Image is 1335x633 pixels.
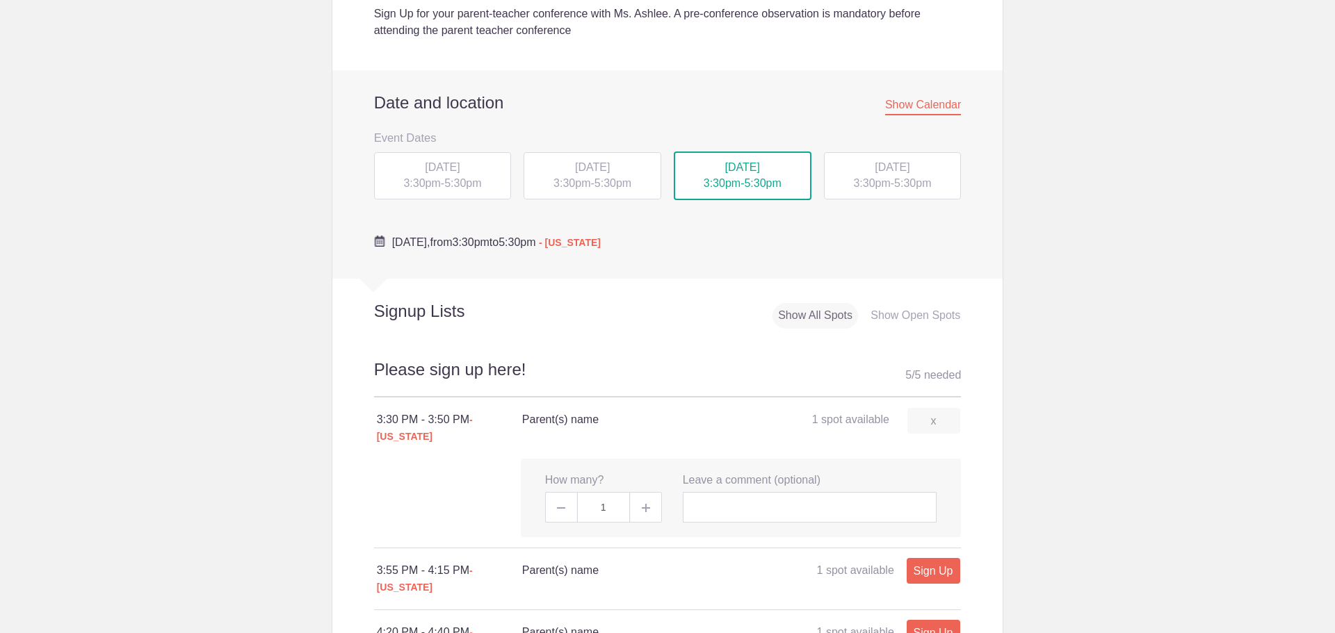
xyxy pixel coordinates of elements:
h4: Parent(s) name [522,411,741,428]
div: - [674,151,811,200]
a: x [907,408,960,434]
span: 5:30pm [594,177,631,189]
span: 5:30pm [744,177,781,189]
span: - [US_STATE] [377,565,473,593]
img: Cal purple [374,236,385,247]
button: [DATE] 3:30pm-5:30pm [673,151,812,201]
span: 1 spot available [812,413,889,425]
div: - [374,152,512,199]
div: Show All Spots [772,303,858,329]
img: Plus gray [642,504,650,512]
span: [DATE] [725,161,760,173]
h2: Date and location [374,92,962,113]
label: Leave a comment (optional) [683,472,820,488]
button: [DATE] 3:30pm-5:30pm [823,151,962,200]
span: 3:30pm [553,177,590,189]
div: Show Open Spots [865,303,966,329]
img: Minus gray [557,507,565,509]
span: 3:30pm [853,177,890,189]
span: Show Calendar [885,99,961,115]
div: - [524,152,661,199]
button: [DATE] 3:30pm-5:30pm [523,151,662,200]
h4: Parent(s) name [522,562,741,579]
span: [DATE], [392,236,430,248]
span: [DATE] [875,161,909,173]
span: 1 spot available [817,564,894,576]
span: 5:30pm [499,236,535,248]
span: - [US_STATE] [539,237,601,248]
button: [DATE] 3:30pm-5:30pm [373,151,512,200]
span: 3:30pm [452,236,489,248]
span: [DATE] [575,161,610,173]
h2: Signup Lists [332,301,556,322]
span: 3:30pm [403,177,440,189]
span: 5:30pm [444,177,481,189]
div: 5 5 needed [905,365,961,386]
span: [DATE] [425,161,460,173]
a: Sign Up [907,558,960,584]
span: 5:30pm [894,177,931,189]
div: 3:55 PM - 4:15 PM [377,562,522,595]
h3: Event Dates [374,127,962,148]
div: - [824,152,962,199]
label: How many? [545,472,604,488]
span: from to [392,236,601,248]
div: 3:30 PM - 3:50 PM [377,411,522,445]
div: Sign Up for your parent-teacher conference with Ms. Ashlee. A pre-conference observation is manda... [374,6,962,39]
span: / [912,369,914,381]
span: 3:30pm [704,177,741,189]
span: - [US_STATE] [377,414,473,442]
h2: Please sign up here! [374,358,962,397]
